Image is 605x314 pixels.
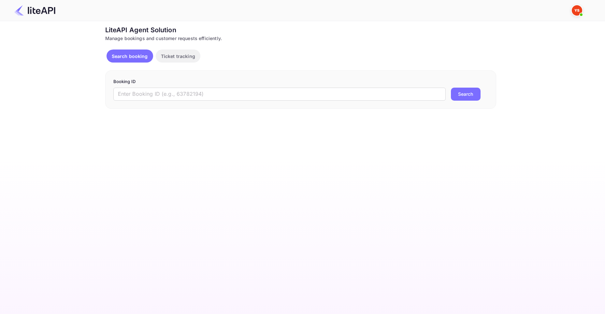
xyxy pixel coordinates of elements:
div: LiteAPI Agent Solution [105,25,496,35]
p: Booking ID [113,78,488,85]
p: Ticket tracking [161,53,195,60]
button: Search [451,88,481,101]
div: Manage bookings and customer requests efficiently. [105,35,496,42]
img: LiteAPI Logo [14,5,55,16]
p: Search booking [112,53,148,60]
input: Enter Booking ID (e.g., 63782194) [113,88,446,101]
img: Yandex Support [572,5,582,16]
